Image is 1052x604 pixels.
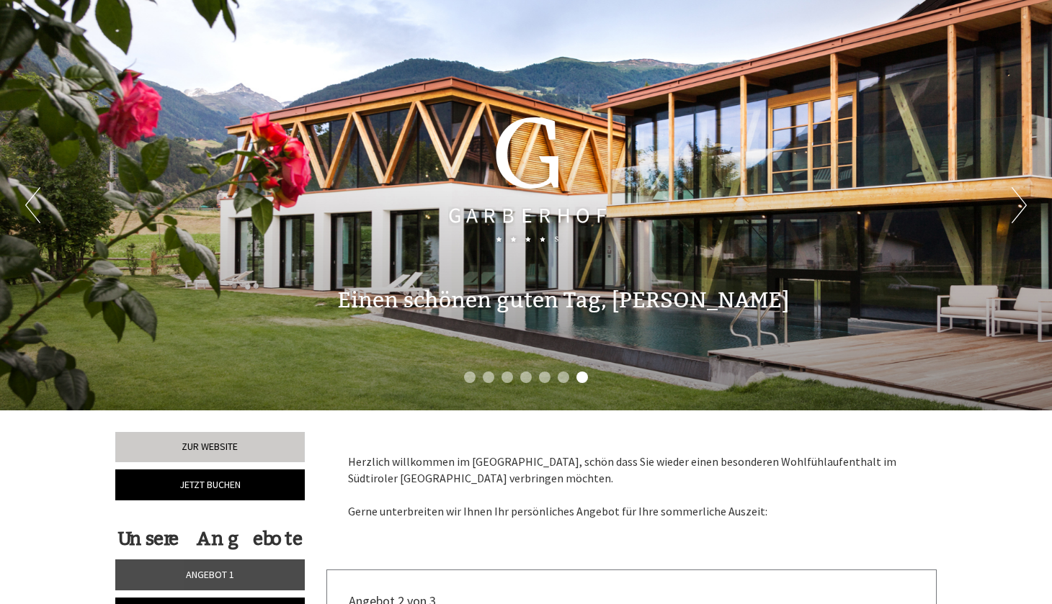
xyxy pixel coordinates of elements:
button: Previous [25,187,40,223]
h1: Einen schönen guten Tag, [PERSON_NAME] [337,289,789,312]
button: Next [1012,187,1027,223]
a: Zur Website [115,432,305,462]
a: Jetzt buchen [115,469,305,500]
div: Unsere Angebote [115,526,305,552]
p: Herzlich willkommen im [GEOGRAPHIC_DATA], schön dass Sie wieder einen besonderen Wohlfühlaufentha... [348,454,916,519]
span: Angebot 1 [186,568,234,581]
